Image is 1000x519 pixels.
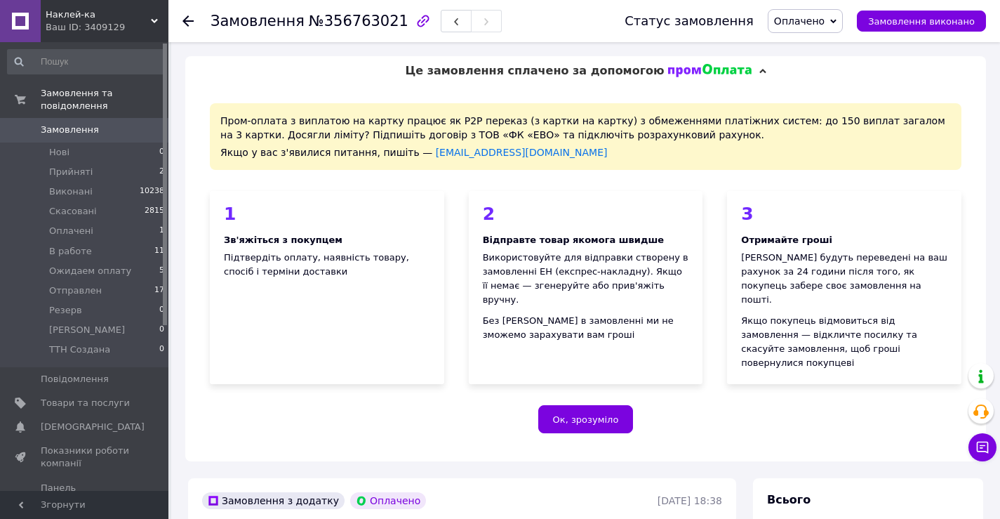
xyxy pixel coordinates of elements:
div: Ваш ID: 3409129 [46,21,168,34]
span: Замовлення [211,13,305,29]
span: Це замовлення сплачено за допомогою [405,64,664,77]
span: Повідомлення [41,373,109,386]
span: Ожидаем оплату [49,265,131,277]
span: Ок, зрозуміло [553,414,619,425]
a: [EMAIL_ADDRESS][DOMAIN_NAME] [436,147,608,158]
div: [PERSON_NAME] будуть переведені на ваш рахунок за 24 години після того, як покупець забере своє з... [741,251,947,307]
span: №356763021 [309,13,408,29]
span: ТТН Создана [49,343,110,356]
div: 3 [741,205,947,223]
span: Резерв [49,304,82,317]
span: Отправлен [49,284,102,297]
span: Замовлення [41,124,99,136]
b: Отримайте гроші [741,235,832,245]
input: Пошук [7,49,166,74]
b: Відправте товар якомога швидше [483,235,664,245]
span: Всього [767,493,811,506]
div: Використовуйте для відправки створену в замовленні ЕН (експрес-накладну). Якщо її немає — згенеру... [483,251,689,307]
span: 2 [159,166,164,178]
span: Прийняті [49,166,93,178]
div: Оплачено [350,492,426,509]
span: 17 [154,284,164,297]
span: Замовлення виконано [868,16,975,27]
span: 10238 [140,185,164,198]
div: Підтвердіть оплату, наявність товару, спосіб і терміни доставки [224,251,430,279]
span: [DEMOGRAPHIC_DATA] [41,421,145,433]
div: Замовлення з додатку [202,492,345,509]
button: Замовлення виконано [857,11,986,32]
span: 5 [159,265,164,277]
b: Зв'яжіться з покупцем [224,235,342,245]
span: Нові [49,146,69,159]
span: Показники роботи компанії [41,445,130,470]
span: 2815 [145,205,164,218]
div: Без [PERSON_NAME] в замовленні ми не зможемо зарахувати вам гроші [483,314,689,342]
div: 1 [224,205,430,223]
span: Замовлення та повідомлення [41,87,168,112]
div: Повернутися назад [182,14,194,28]
span: Оплачено [774,15,825,27]
span: Наклей-ка [46,8,151,21]
span: 0 [159,343,164,356]
img: evopay logo [668,64,752,78]
span: 0 [159,324,164,336]
div: 2 [483,205,689,223]
div: Статус замовлення [625,14,754,28]
span: 0 [159,304,164,317]
button: Чат з покупцем [968,433,996,461]
span: 0 [159,146,164,159]
span: Панель управління [41,482,130,507]
button: Ок, зрозуміло [538,405,634,433]
div: Пром-оплата з виплатою на картку працює як P2P переказ (з картки на картку) з обмеженнями платіжн... [210,103,961,170]
div: Якщо у вас з'явилися питання, пишіть — [220,145,951,159]
span: Товари та послуги [41,397,130,409]
div: Якщо покупець відмовиться від замовлення — відкличте посилку та скасуйте замовлення, щоб гроші по... [741,314,947,370]
span: В работе [49,245,92,258]
span: [PERSON_NAME] [49,324,125,336]
span: Оплачені [49,225,93,237]
span: Виконані [49,185,93,198]
span: Скасовані [49,205,97,218]
span: 1 [159,225,164,237]
time: [DATE] 18:38 [658,495,722,506]
span: 11 [154,245,164,258]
